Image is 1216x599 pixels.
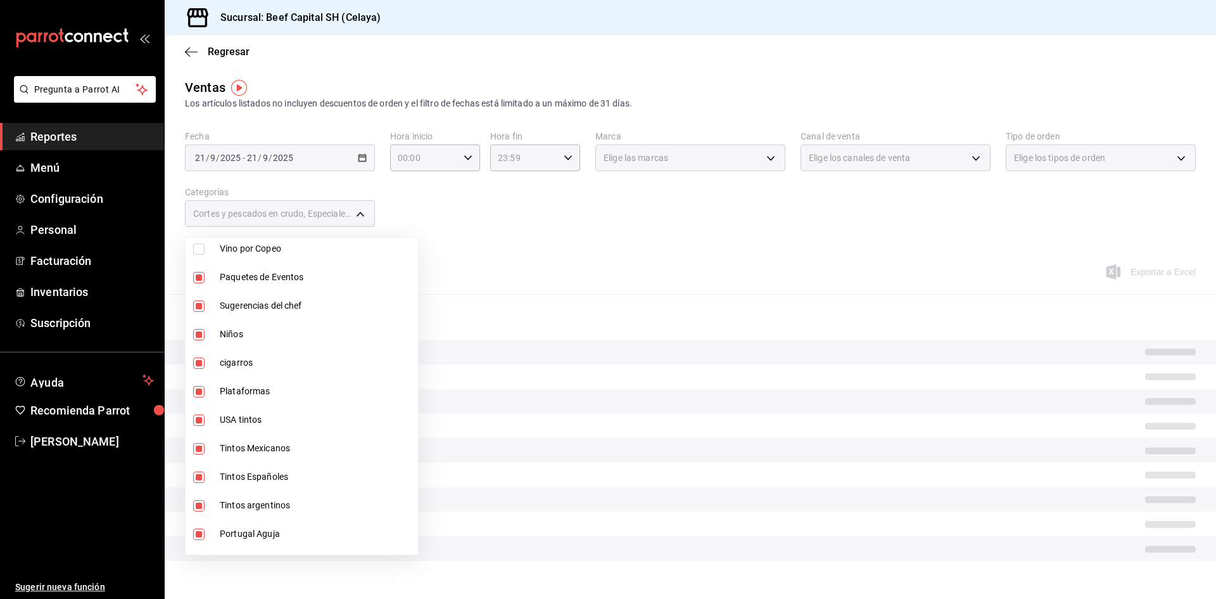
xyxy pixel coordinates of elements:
span: Plataformas [220,385,413,398]
span: USA tintos [220,413,413,427]
span: Paquetes de Eventos [220,271,413,284]
span: Tintos Españoles [220,470,413,484]
span: Vino por Copeo [220,242,413,255]
span: Tintos Mexicanos [220,442,413,455]
span: cigarros [220,356,413,370]
span: Tintos argentinos [220,499,413,512]
span: Niños [220,328,413,341]
span: Portugal Aguja [220,527,413,541]
span: Sugerencias del chef [220,299,413,312]
img: Tooltip marker [231,80,247,96]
